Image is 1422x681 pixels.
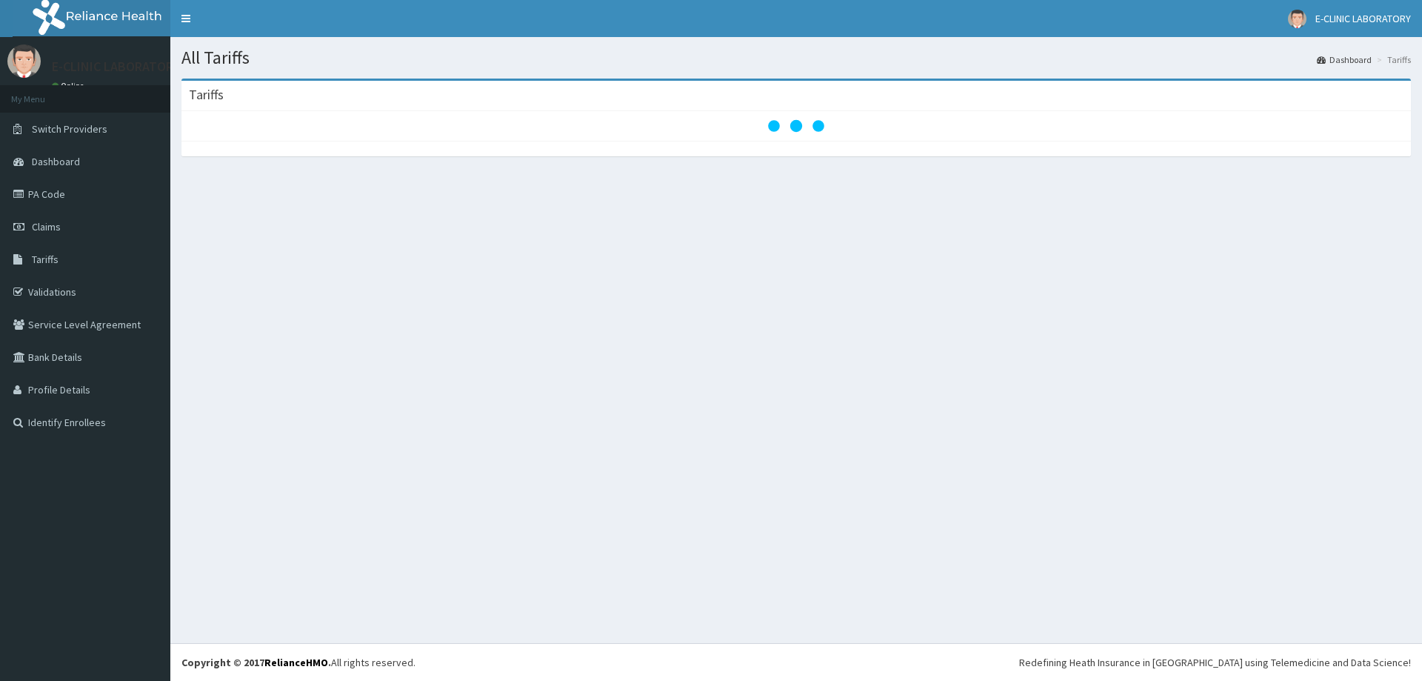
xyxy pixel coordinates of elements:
[32,155,80,168] span: Dashboard
[189,88,224,102] h3: Tariffs
[32,253,59,266] span: Tariffs
[52,81,87,91] a: Online
[7,44,41,78] img: User Image
[170,643,1422,681] footer: All rights reserved.
[32,122,107,136] span: Switch Providers
[1317,53,1372,66] a: Dashboard
[264,656,328,669] a: RelianceHMO
[767,96,826,156] svg: audio-loading
[181,48,1411,67] h1: All Tariffs
[1315,12,1411,25] span: E-CLINIC LABORATORY
[1373,53,1411,66] li: Tariffs
[1288,10,1306,28] img: User Image
[181,656,331,669] strong: Copyright © 2017 .
[1019,655,1411,670] div: Redefining Heath Insurance in [GEOGRAPHIC_DATA] using Telemedicine and Data Science!
[32,220,61,233] span: Claims
[52,60,180,73] p: E-CLINIC LABORATORY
